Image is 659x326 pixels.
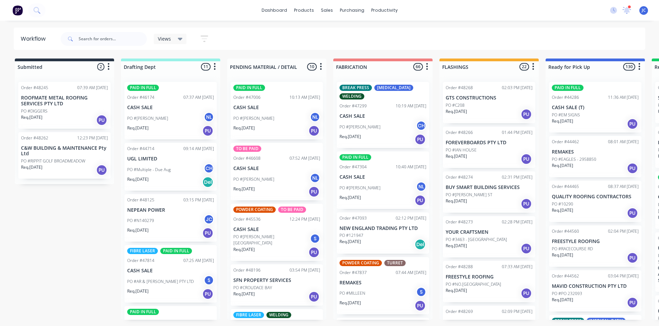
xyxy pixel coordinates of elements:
div: Order #44560 [552,228,579,234]
div: S [310,233,320,244]
div: 02:04 PM [DATE] [608,228,639,234]
div: PAID IN FULL [127,85,159,91]
p: CASH SALE [233,105,320,111]
p: Req. [DATE] [552,162,573,169]
div: [MEDICAL_DATA] [374,85,413,91]
div: Order #46174 [127,94,154,101]
p: Req. [DATE] [21,164,42,170]
p: PO #[PERSON_NAME] [127,115,168,122]
div: 12:24 PM [DATE] [290,216,320,222]
div: 03:15 PM [DATE] [183,197,214,203]
div: Order #48273 [446,219,473,225]
div: Order #44286 [552,94,579,101]
div: PU [415,195,426,206]
div: Order #4819603:54 PM [DATE]SFN PROPERTY SERVICESPO #CROUDACE BAYReq.[DATE]PU [231,264,323,306]
div: FIBRE LASER [233,312,264,318]
div: 07:52 AM [DATE] [290,155,320,161]
p: Req. [DATE] [127,125,149,131]
div: 10:13 AM [DATE] [290,94,320,101]
div: PU [521,198,532,209]
div: PU [521,288,532,299]
div: 01:44 PM [DATE] [502,129,533,136]
p: NEPEAN POWER [127,207,214,213]
p: CASH SALE [339,113,426,119]
div: 02:09 PM [DATE] [502,308,533,315]
p: FREESTYLE ROOFING [552,239,639,244]
div: Order #45536 [233,216,261,222]
p: PO #IAN HOUSE [446,147,477,153]
div: BREAK PRESS [339,85,372,91]
div: Order #48266 [446,129,473,136]
div: TO BE PAIDOrder #4660807:52 AM [DATE]CASH SALEPO #[PERSON_NAME]NLReq.[DATE]PU [231,143,323,200]
p: Req. [DATE] [233,186,255,192]
div: PU [415,300,426,311]
p: Req. [DATE] [233,125,255,131]
div: Order #4456002:04 PM [DATE]FREESTYLE ROOFINGPO #RACECOURSE RDReq.[DATE]PU [549,225,641,267]
div: NL [310,112,320,122]
div: 07:37 AM [DATE] [183,94,214,101]
div: PAID IN FULL [127,309,159,315]
div: Order #44465 [552,183,579,190]
div: NL [310,173,320,183]
p: PO #Multiple - Due Aug [127,167,171,173]
div: CH [416,120,426,131]
p: QUALITY ROOFING CONTRACTORS [552,194,639,200]
div: POWDER COATING [339,260,382,266]
p: CASH SALE [233,166,320,171]
div: Order #4812503:15 PM [DATE]NEPEAN POWERPO #N140279JCReq.[DATE]PU [124,194,217,242]
div: PAID IN FULLOrder #4730410:40 AM [DATE]CASH SALEPO #[PERSON_NAME]NLReq.[DATE]PU [337,151,429,209]
p: NEW ENGLAND TRADING PTY LTD [339,225,426,231]
div: 03:04 PM [DATE] [608,273,639,279]
div: Order #4824507:39 AM [DATE]ROOFMATE METAL ROOFING SERVICES PTY LTDPO #DIGGERSReq.[DATE]PU [18,82,111,129]
p: PO #[PERSON_NAME] ST [446,192,492,198]
div: Order #48288 [446,264,473,270]
div: 10:19 AM [DATE] [396,103,426,109]
div: Order #4827402:31 PM [DATE]BUY SMART BUILDING SERVICESPO #[PERSON_NAME] STReq.[DATE]PU [443,171,535,213]
div: Order #4709302:12 PM [DATE]NEW ENGLAND TRADING PTY LTDPO #121947Req.[DATE]Del [337,212,429,254]
p: REMAKES [339,280,426,286]
p: Req. [DATE] [339,194,361,201]
div: sales [317,5,336,15]
p: CASH SALE [127,105,214,111]
div: TO BE PAID [278,207,306,213]
div: Order #47093 [339,215,367,221]
div: Order #4456203:04 PM [DATE]MAVID CONSTRUCTION PTY LTDPO #PO 232093Req.[DATE]PU [549,270,641,312]
div: PAID IN FULL [233,85,265,91]
img: Factory [12,5,23,15]
div: Order #47299 [339,103,367,109]
p: PO #AR & [PERSON_NAME] PTY LTD [127,278,194,285]
div: Order #46608 [233,155,261,161]
div: PU [627,118,638,129]
p: Req. [DATE] [339,239,361,245]
div: Order #48297 [127,318,154,325]
div: Order #4826212:23 PM [DATE]C&W BUILDING & MAINTENANCE Pty LtdPO #RIPPIT GOLF BROADMEADOWReq.[DATE]PU [18,132,111,179]
div: PU [202,228,213,239]
p: C&W BUILDING & MAINTENANCE Pty Ltd [21,145,108,157]
div: Order #47814 [127,257,154,264]
a: dashboard [258,5,291,15]
p: Req. [DATE] [446,153,467,159]
div: Order #4828807:33 AM [DATE]FREESTYLE ROOFINGPO #NO.[GEOGRAPHIC_DATA]Req.[DATE]PU [443,261,535,302]
div: BREAK PRESS[MEDICAL_DATA]WELDINGOrder #4729910:19 AM [DATE]CASH SALEPO #[PERSON_NAME]CHReq.[DATE]PU [337,82,429,148]
div: PU [521,109,532,120]
div: PU [627,252,638,263]
p: PO #DIGGERS [21,108,48,114]
div: Order #4826601:44 PM [DATE]FOREVERBOARDS PTY LTDPO #IAN HOUSEReq.[DATE]PU [443,127,535,168]
p: Req. [DATE] [233,291,255,297]
div: PU [308,125,320,136]
div: WELDING [339,93,364,99]
p: Req. [DATE] [233,246,255,253]
div: POWDER COATING [233,207,276,213]
div: NL [204,112,214,122]
div: PU [202,125,213,136]
div: products [291,5,317,15]
p: Req. [DATE] [127,227,149,233]
div: PAID IN FULLOrder #4617407:37 AM [DATE]CASH SALEPO #[PERSON_NAME]NLReq.[DATE]PU [124,82,217,139]
div: Order #48262 [21,135,48,141]
div: Order #4446508:37 AM [DATE]QUALITY ROOFING CONTRACTORSPO #10290Req.[DATE]PU [549,181,641,222]
div: productivity [368,5,401,15]
p: PO #10290 [552,201,573,207]
div: Order #48274 [446,174,473,180]
div: PU [627,208,638,219]
p: SFN PROPERTY SERVICES [233,277,320,283]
